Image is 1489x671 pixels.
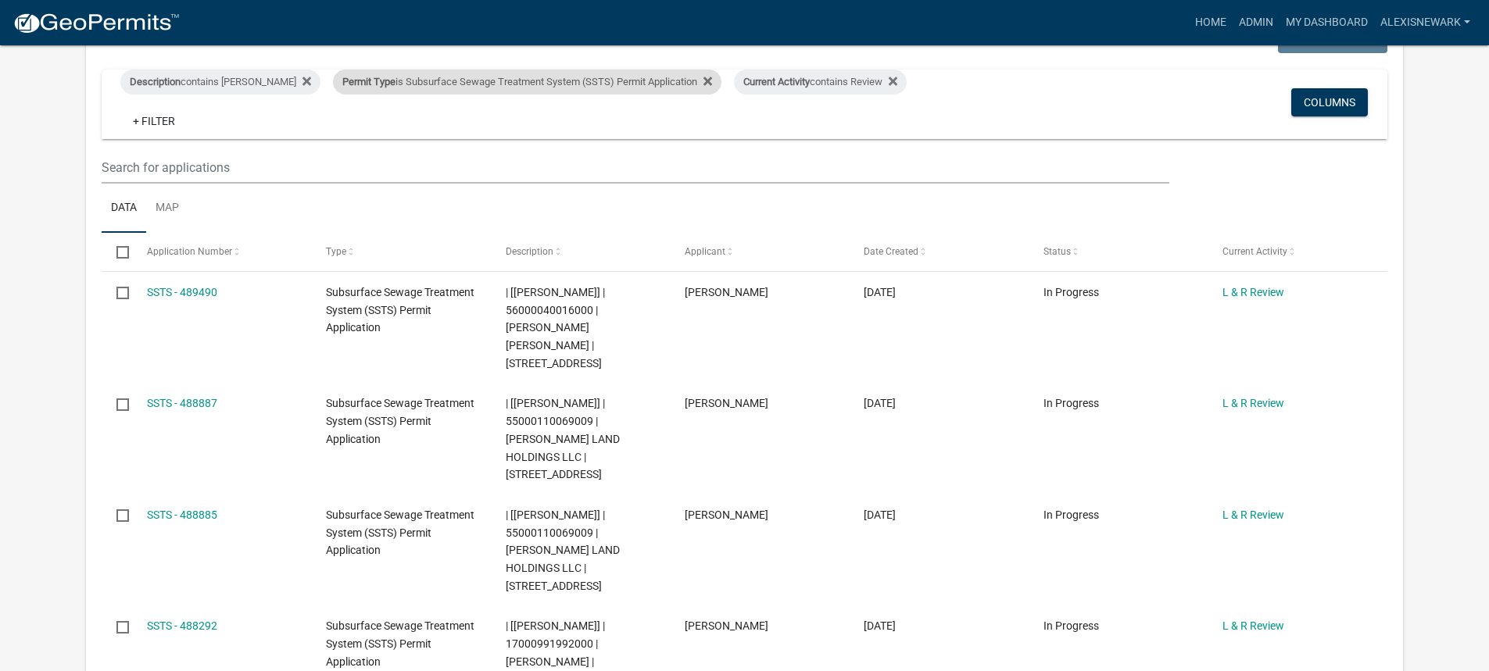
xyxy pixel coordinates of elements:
span: 10/07/2025 [864,286,896,298]
span: Scott M Ellingson [685,509,768,521]
a: SSTS - 488887 [147,397,217,409]
span: Scott M Ellingson [685,286,768,298]
a: L & R Review [1222,509,1284,521]
span: 10/06/2025 [864,619,896,632]
span: 10/06/2025 [864,397,896,409]
a: Map [146,184,188,234]
datatable-header-cell: Current Activity [1208,233,1387,270]
span: In Progress [1043,619,1099,632]
a: Data [102,184,146,234]
span: Subsurface Sewage Treatment System (SSTS) Permit Application [326,509,474,557]
span: Description [130,76,181,87]
span: | [Alexis Newark] | 55000110069009 | HOFF LAND HOLDINGS LLC | 20098 PELICAN DR S [506,397,620,480]
span: Application Number [147,246,232,257]
div: contains [PERSON_NAME] [120,70,320,95]
a: Home [1189,8,1233,37]
span: Scott M Ellingson [685,397,768,409]
div: is Subsurface Sewage Treatment System (SSTS) Permit Application [333,70,721,95]
div: contains Review [734,70,907,95]
a: alexisnewark [1374,8,1476,37]
a: SSTS - 488292 [147,619,217,632]
span: Subsurface Sewage Treatment System (SSTS) Permit Application [326,286,474,334]
button: Columns [1291,88,1368,116]
a: L & R Review [1222,286,1284,298]
datatable-header-cell: Applicant [670,233,849,270]
span: Current Activity [1222,246,1287,257]
span: In Progress [1043,509,1099,521]
span: Applicant [685,246,725,257]
a: + Filter [120,107,188,135]
datatable-header-cell: Type [311,233,490,270]
span: Patricia Stock [685,619,768,632]
span: In Progress [1043,397,1099,409]
a: SSTS - 489490 [147,286,217,298]
a: Admin [1233,8,1280,37]
datatable-header-cell: Status [1029,233,1208,270]
span: Permit Type [342,76,396,87]
span: Subsurface Sewage Treatment System (SSTS) Permit Application [326,397,474,445]
a: My Dashboard [1280,8,1374,37]
datatable-header-cell: Select [102,233,131,270]
span: Subsurface Sewage Treatment System (SSTS) Permit Application [326,619,474,668]
a: SSTS - 488885 [147,509,217,521]
span: 10/06/2025 [864,509,896,521]
span: Current Activity [743,76,810,87]
datatable-header-cell: Date Created [849,233,1028,270]
span: In Progress [1043,286,1099,298]
datatable-header-cell: Description [490,233,669,270]
span: Description [506,246,553,257]
datatable-header-cell: Application Number [132,233,311,270]
span: | [Alexis Newark] | 55000110069009 | HOFF LAND HOLDINGS LLC | 20098 PELICAN DR S [506,509,620,592]
span: Type [326,246,346,257]
span: Status [1043,246,1071,257]
a: L & R Review [1222,397,1284,409]
span: | [Alexis Newark] | 56000040016000 | RHONDA MARILYN BELL | 39578 CO HWY 41 [506,286,605,369]
span: Date Created [864,246,918,257]
a: L & R Review [1222,619,1284,632]
input: Search for applications [102,152,1169,184]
